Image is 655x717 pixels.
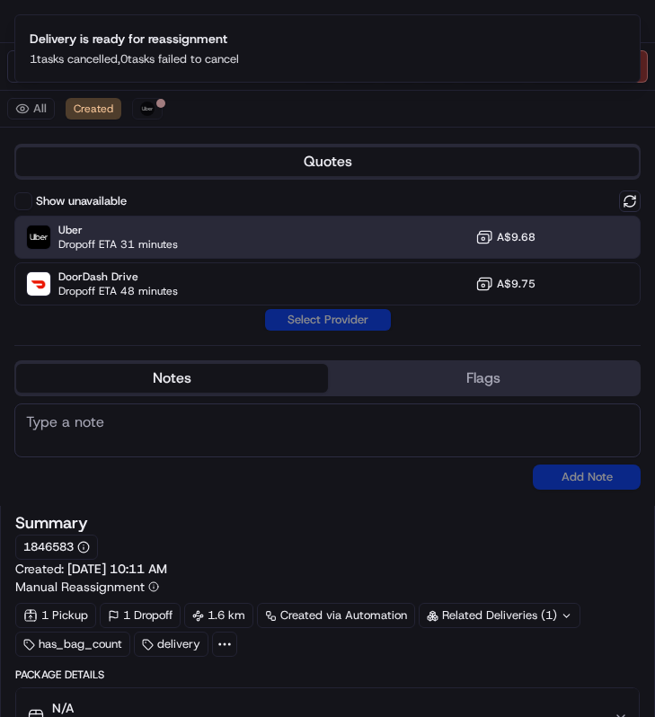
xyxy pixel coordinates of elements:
span: A$9.68 [497,230,536,244]
img: DoorDash Drive [27,272,50,296]
button: A$9.75 [475,275,536,293]
div: 1.6 km [184,603,253,628]
a: Created via Automation [257,603,415,628]
button: All [7,98,55,119]
h3: Summary [15,515,88,531]
span: Created: [15,560,167,578]
button: Flags [328,364,640,393]
span: Dropoff ETA 48 minutes [58,284,178,298]
div: Related Deliveries (1) [419,603,580,628]
img: Uber [27,226,50,249]
div: 1 Dropoff [100,603,181,628]
input: Clear [47,116,297,135]
span: [DATE] 10:11 AM [67,561,167,577]
span: A$9.75 [497,277,536,291]
img: 1736555255976-a54dd68f-1ca7-489b-9aae-adbdc363a1c4 [18,172,50,204]
span: DoorDash Drive [58,270,178,284]
button: Quotes [16,147,639,176]
div: 1 Pickup [15,603,96,628]
div: 💻 [152,262,166,277]
p: 1 tasks cancelled, 0 tasks failed to cancel [30,51,239,67]
span: Knowledge Base [36,261,137,279]
img: Nash [18,18,54,54]
div: 📗 [18,262,32,277]
button: Manual Reassignment [15,578,159,596]
span: Dropoff ETA 31 minutes [58,237,178,252]
img: uber-new-logo.jpeg [140,102,155,116]
span: Pylon [179,305,217,318]
button: A$9.68 [475,228,536,246]
span: API Documentation [170,261,288,279]
div: has_bag_count [15,632,130,657]
span: N/A [52,699,111,717]
button: Notes [16,364,328,393]
span: Created [74,102,113,116]
a: Powered byPylon [127,304,217,318]
a: 💻API Documentation [145,253,296,286]
div: We're available if you need us! [61,190,227,204]
button: Created [66,98,121,119]
label: Show unavailable [36,193,127,209]
span: Uber [58,223,178,237]
div: Delivery is ready for reassignment [30,30,239,48]
p: Welcome 👋 [18,72,327,101]
a: 📗Knowledge Base [11,253,145,286]
button: 1846583 [23,539,90,555]
div: Start new chat [61,172,295,190]
div: delivery [134,632,208,657]
div: Package Details [15,668,640,682]
button: Start new chat [305,177,327,199]
span: Manual Reassignment [15,578,145,596]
